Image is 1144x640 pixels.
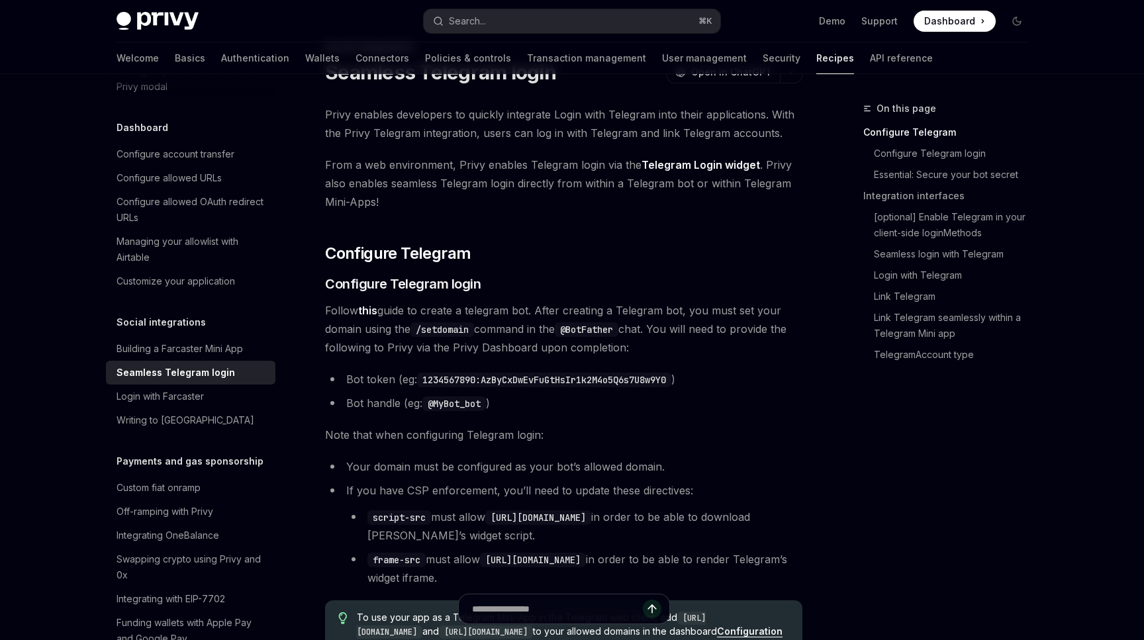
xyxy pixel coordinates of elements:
a: Seamless login with Telegram [863,244,1038,265]
a: Login with Farcaster [106,385,275,408]
a: Configure Telegram login [863,143,1038,164]
img: dark logo [117,12,199,30]
a: Integrating OneBalance [106,524,275,547]
a: Integration interfaces [863,185,1038,206]
a: User management [662,42,747,74]
a: Basics [175,42,205,74]
span: On this page [877,101,936,116]
a: this [358,304,377,318]
div: Off-ramping with Privy [117,504,213,520]
li: must allow in order to be able to download [PERSON_NAME]’s widget script. [346,508,802,545]
code: 1234567890:AzByCxDwEvFuGtHsIr1k2M4o5Q6s7U8w9Y0 [417,373,671,387]
div: Seamless Telegram login [117,365,235,381]
a: Custom fiat onramp [106,476,275,500]
div: Configure allowed OAuth redirect URLs [117,194,267,226]
h5: Payments and gas sponsorship [117,453,263,469]
a: Policies & controls [425,42,511,74]
code: /setdomain [410,322,474,337]
a: Customize your application [106,269,275,293]
a: Integrating with EIP-7702 [106,587,275,611]
div: Integrating OneBalance [117,527,219,543]
span: Note that when configuring Telegram login: [325,426,802,444]
a: Authentication [221,42,289,74]
a: Essential: Secure your bot secret [863,164,1038,185]
a: Off-ramping with Privy [106,500,275,524]
code: [URL][DOMAIN_NAME] [480,553,586,567]
div: Swapping crypto using Privy and 0x [117,551,267,583]
a: [optional] Enable Telegram in your client-side loginMethods [863,206,1038,244]
a: Seamless Telegram login [106,361,275,385]
a: Wallets [305,42,340,74]
span: Configure Telegram [325,243,471,264]
button: Open search [424,9,720,33]
a: Configure Telegram [863,122,1038,143]
a: Managing your allowlist with Airtable [106,230,275,269]
a: Demo [819,15,845,28]
a: Building a Farcaster Mini App [106,337,275,361]
div: Login with Farcaster [117,389,204,404]
input: Ask a question... [472,594,643,623]
code: [URL][DOMAIN_NAME] [485,510,591,525]
span: Privy enables developers to quickly integrate Login with Telegram into their applications. With t... [325,105,802,142]
div: Building a Farcaster Mini App [117,341,243,357]
code: @BotFather [555,322,618,337]
a: Link Telegram [863,286,1038,307]
a: Connectors [356,42,409,74]
h5: Dashboard [117,120,168,136]
div: Managing your allowlist with Airtable [117,234,267,265]
code: @MyBot_bot [422,396,486,411]
span: Follow guide to create a telegram bot. After creating a Telegram bot, you must set your domain us... [325,301,802,357]
code: frame-src [367,553,426,567]
span: Dashboard [924,15,975,28]
div: Configure account transfer [117,146,234,162]
code: script-src [367,510,431,525]
a: Configure account transfer [106,142,275,166]
div: Search... [449,13,486,29]
a: Transaction management [527,42,646,74]
li: must allow in order to be able to render Telegram’s widget iframe. [346,550,802,587]
div: Customize your application [117,273,235,289]
span: Configure Telegram login [325,275,481,293]
button: Toggle dark mode [1006,11,1027,32]
a: Telegram Login widget [642,158,760,172]
div: Writing to [GEOGRAPHIC_DATA] [117,412,254,428]
div: Integrating with EIP-7702 [117,591,225,607]
a: Recipes [816,42,854,74]
a: TelegramAccount type [863,344,1038,365]
button: Send message [643,600,661,618]
a: Swapping crypto using Privy and 0x [106,547,275,587]
li: Your domain must be configured as your bot’s allowed domain. [325,457,802,476]
a: Writing to [GEOGRAPHIC_DATA] [106,408,275,432]
a: Support [861,15,898,28]
a: Dashboard [914,11,996,32]
div: Configure allowed URLs [117,170,222,186]
a: Configure allowed URLs [106,166,275,190]
li: If you have CSP enforcement, you’ll need to update these directives: [325,481,802,587]
li: Bot token (eg: ) [325,370,802,389]
a: Configure allowed OAuth redirect URLs [106,190,275,230]
h5: Social integrations [117,314,206,330]
a: Login with Telegram [863,265,1038,286]
div: Custom fiat onramp [117,480,201,496]
span: ⌘ K [698,16,712,26]
a: API reference [870,42,933,74]
a: Link Telegram seamlessly within a Telegram Mini app [863,307,1038,344]
li: Bot handle (eg: ) [325,394,802,412]
a: Security [763,42,800,74]
span: From a web environment, Privy enables Telegram login via the . Privy also enables seamless Telegr... [325,156,802,211]
a: Welcome [117,42,159,74]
